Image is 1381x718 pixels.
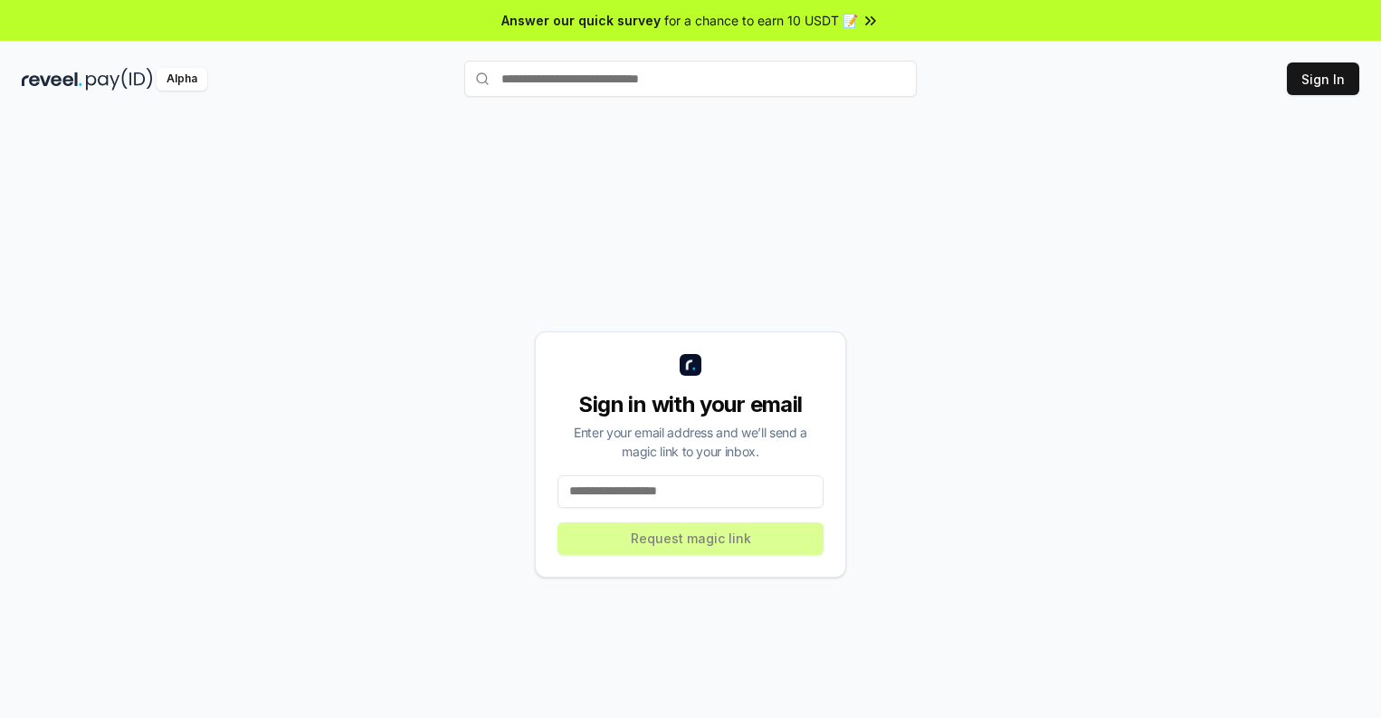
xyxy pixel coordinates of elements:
[86,68,153,91] img: pay_id
[557,423,824,461] div: Enter your email address and we’ll send a magic link to your inbox.
[157,68,207,91] div: Alpha
[501,11,661,30] span: Answer our quick survey
[22,68,82,91] img: reveel_dark
[664,11,858,30] span: for a chance to earn 10 USDT 📝
[680,354,701,376] img: logo_small
[557,390,824,419] div: Sign in with your email
[1287,62,1359,95] button: Sign In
